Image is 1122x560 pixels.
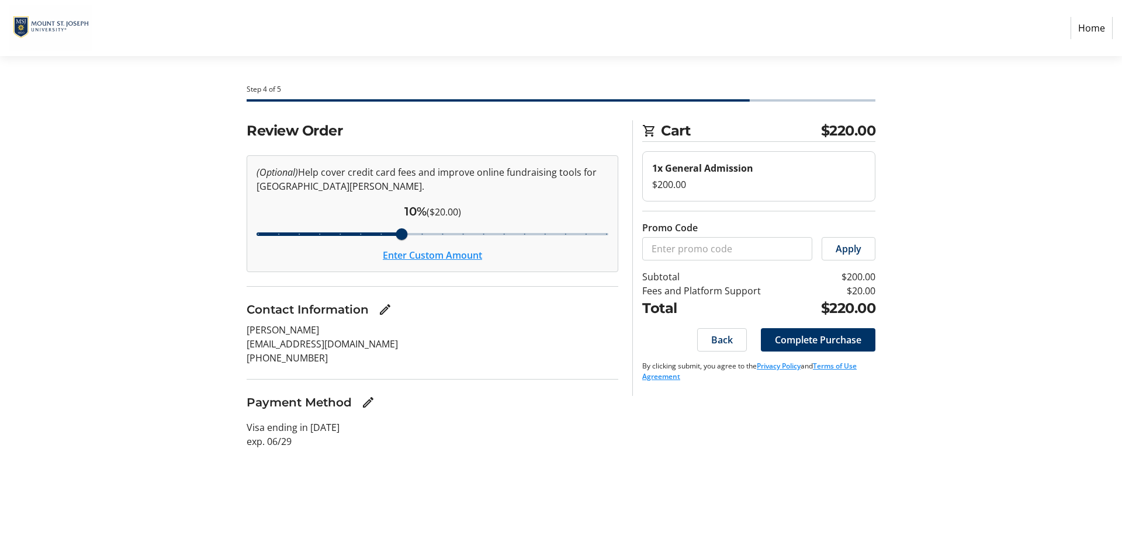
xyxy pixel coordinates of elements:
button: Edit Payment Method [356,391,380,414]
strong: 1x General Admission [652,162,753,175]
p: Help cover credit card fees and improve online fundraising tools for [GEOGRAPHIC_DATA][PERSON_NAME]. [257,165,608,193]
p: [PERSON_NAME] [247,323,618,337]
td: Subtotal [642,270,802,284]
td: $200.00 [802,270,875,284]
td: $20.00 [802,284,875,298]
h2: Review Order [247,120,618,141]
p: [PHONE_NUMBER] [247,351,618,365]
span: Complete Purchase [775,333,861,347]
span: $220.00 [821,120,876,141]
h3: Contact Information [247,301,369,318]
button: Back [697,328,747,352]
span: Apply [836,242,861,256]
em: (Optional) [257,166,298,179]
span: Back [711,333,733,347]
h3: Payment Method [247,394,352,411]
a: Home [1071,17,1113,39]
a: Privacy Policy [757,361,801,371]
button: Edit Contact Information [373,298,397,321]
td: $220.00 [802,298,875,319]
a: Terms of Use Agreement [642,361,857,381]
div: Step 4 of 5 [247,84,875,95]
span: 10% [404,204,427,218]
button: Enter Custom Amount [383,248,482,262]
button: Apply [822,237,875,260]
img: Mount St. Joseph University's Logo [9,5,92,51]
p: By clicking submit, you agree to the and [642,361,875,382]
td: Fees and Platform Support [642,284,802,298]
div: $200.00 [652,178,865,192]
span: Cart [661,120,821,141]
p: [EMAIL_ADDRESS][DOMAIN_NAME] [247,337,618,351]
div: ($20.00) [257,203,608,220]
button: Complete Purchase [761,328,875,352]
td: Total [642,298,802,319]
label: Promo Code [642,221,698,235]
p: Visa ending in [DATE] exp. 06/29 [247,420,618,448]
input: Enter promo code [642,237,812,260]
